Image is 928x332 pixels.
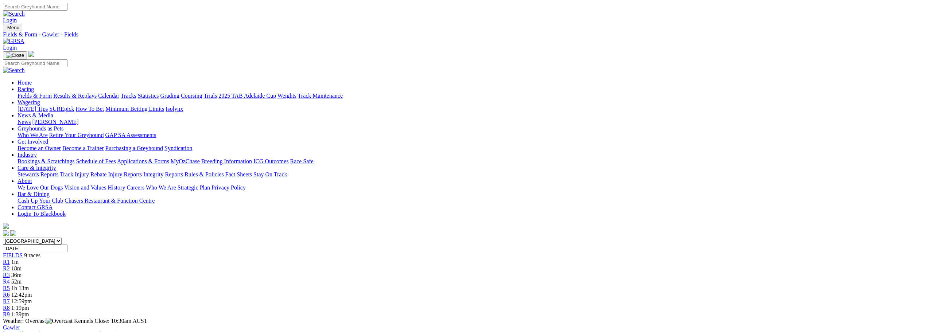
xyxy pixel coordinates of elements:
a: R4 [3,278,10,285]
span: FIELDS [3,252,23,258]
a: R8 [3,305,10,311]
a: Injury Reports [108,171,142,177]
a: 2025 TAB Adelaide Cup [218,93,276,99]
a: Stay On Track [253,171,287,177]
a: Statistics [138,93,159,99]
a: Bookings & Scratchings [18,158,74,164]
a: GAP SA Assessments [105,132,156,138]
a: MyOzChase [171,158,200,164]
input: Select date [3,245,67,252]
a: [DATE] Tips [18,106,48,112]
div: Care & Integrity [18,171,925,178]
a: R9 [3,311,10,317]
a: We Love Our Dogs [18,184,63,191]
a: History [108,184,125,191]
a: Purchasing a Greyhound [105,145,163,151]
span: 1:19pm [11,305,29,311]
a: R7 [3,298,10,304]
a: Login To Blackbook [18,211,66,217]
img: facebook.svg [3,230,9,236]
a: R3 [3,272,10,278]
div: Industry [18,158,925,165]
a: Isolynx [166,106,183,112]
a: Chasers Restaurant & Function Centre [65,198,155,204]
div: About [18,184,925,191]
a: Who We Are [18,132,48,138]
span: 9 races [24,252,40,258]
span: Kennels Close: 10:30am ACST [74,318,147,324]
img: Search [3,67,25,74]
a: Trials [203,93,217,99]
a: Integrity Reports [143,171,183,177]
input: Search [3,59,67,67]
a: R6 [3,292,10,298]
a: How To Bet [76,106,104,112]
a: Vision and Values [64,184,106,191]
a: Rules & Policies [185,171,224,177]
a: Get Involved [18,138,48,145]
a: Become a Trainer [62,145,104,151]
a: Grading [160,93,179,99]
div: News & Media [18,119,925,125]
a: Race Safe [290,158,313,164]
a: Syndication [164,145,192,151]
a: Strategic Plan [178,184,210,191]
div: Racing [18,93,925,99]
a: Breeding Information [201,158,252,164]
a: Care & Integrity [18,165,56,171]
a: Results & Replays [53,93,97,99]
span: 52m [11,278,22,285]
a: Fields & Form [18,93,52,99]
a: Privacy Policy [211,184,246,191]
a: Home [18,79,32,86]
a: Fact Sheets [225,171,252,177]
a: Tracks [121,93,136,99]
div: Wagering [18,106,925,112]
a: Track Maintenance [298,93,343,99]
a: Racing [18,86,34,92]
a: R5 [3,285,10,291]
a: Greyhounds as Pets [18,125,63,132]
a: Retire Your Greyhound [49,132,104,138]
a: Stewards Reports [18,171,58,177]
input: Search [3,3,67,11]
a: News & Media [18,112,53,118]
span: Weather: Overcast [3,318,74,324]
img: twitter.svg [10,230,16,236]
img: logo-grsa-white.png [28,51,34,57]
a: R2 [3,265,10,272]
img: GRSA [3,38,24,44]
a: Fields & Form - Gawler - Fields [3,31,925,38]
span: 12:42pm [11,292,32,298]
a: Schedule of Fees [76,158,116,164]
a: Weights [277,93,296,99]
a: SUREpick [49,106,74,112]
span: Menu [7,25,19,30]
span: 36m [11,272,22,278]
a: Careers [127,184,144,191]
a: Track Injury Rebate [60,171,106,177]
img: Search [3,11,25,17]
a: Industry [18,152,37,158]
span: 1:39pm [11,311,29,317]
img: logo-grsa-white.png [3,223,9,229]
a: Gawler [3,324,20,331]
button: Toggle navigation [3,24,22,31]
span: 18m [11,265,22,272]
span: R1 [3,259,10,265]
a: Become an Owner [18,145,61,151]
div: Greyhounds as Pets [18,132,925,138]
span: 1h 13m [11,285,29,291]
a: Calendar [98,93,119,99]
a: Login [3,17,17,23]
a: About [18,178,32,184]
div: Bar & Dining [18,198,925,204]
div: Get Involved [18,145,925,152]
span: 1m [11,259,19,265]
a: Wagering [18,99,40,105]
